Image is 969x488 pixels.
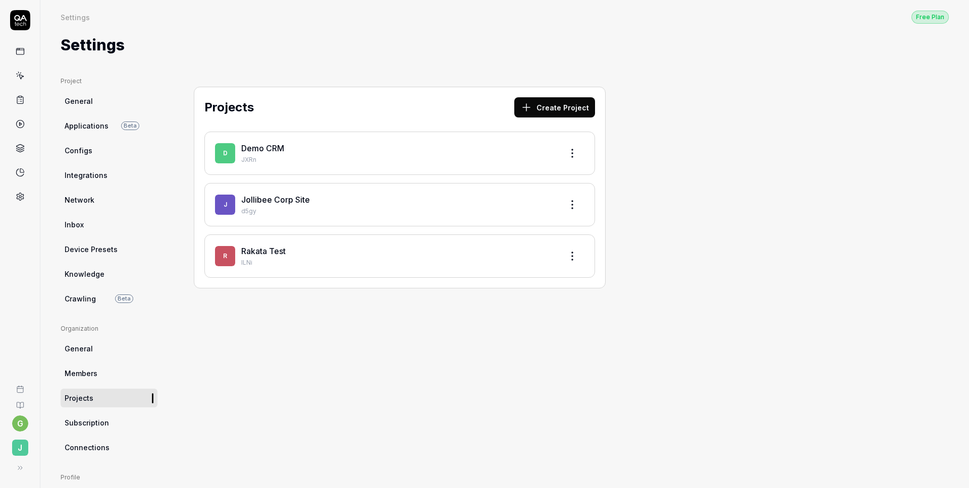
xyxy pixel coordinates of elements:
[65,343,93,354] span: General
[61,166,157,185] a: Integrations
[65,244,118,255] span: Device Presets
[241,195,310,205] a: Jollibee Corp Site
[241,143,284,153] a: Demo CRM
[61,34,125,56] h1: Settings
[215,195,235,215] span: J
[911,11,949,24] div: Free Plan
[61,389,157,407] a: Projects
[61,265,157,283] a: Knowledge
[61,116,157,135] a: ApplicationsBeta
[61,339,157,358] a: General
[61,12,90,22] div: Settings
[61,77,157,86] div: Project
[204,98,254,116] h2: Projects
[65,269,104,279] span: Knowledge
[65,195,94,205] span: Network
[12,415,28,432] button: g
[121,121,139,130] span: Beta
[514,97,595,117] button: Create Project
[241,246,286,256] a: Rakata Test
[61,364,157,383] a: Members
[61,438,157,457] a: Connections
[61,289,157,308] a: CrawlingBeta
[65,293,96,304] span: Crawling
[241,155,554,164] p: JXRn
[115,294,133,303] span: Beta
[65,96,93,106] span: General
[4,432,36,458] button: J
[215,143,235,163] span: D
[4,377,36,393] a: Book a call with us
[65,170,107,180] span: Integrations
[65,219,84,230] span: Inbox
[12,440,28,456] span: J
[65,417,109,428] span: Subscription
[65,393,93,403] span: Projects
[61,473,157,482] div: Profile
[4,393,36,409] a: Documentation
[61,215,157,234] a: Inbox
[61,141,157,160] a: Configs
[61,324,157,333] div: Organization
[61,240,157,259] a: Device Presets
[215,246,235,266] span: R
[61,92,157,110] a: General
[65,368,97,379] span: Members
[65,442,110,453] span: Connections
[65,145,92,156] span: Configs
[911,10,949,24] button: Free Plan
[241,258,554,267] p: lLNi
[61,191,157,209] a: Network
[65,120,109,131] span: Applications
[241,207,554,216] p: d5gy
[61,413,157,432] a: Subscription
